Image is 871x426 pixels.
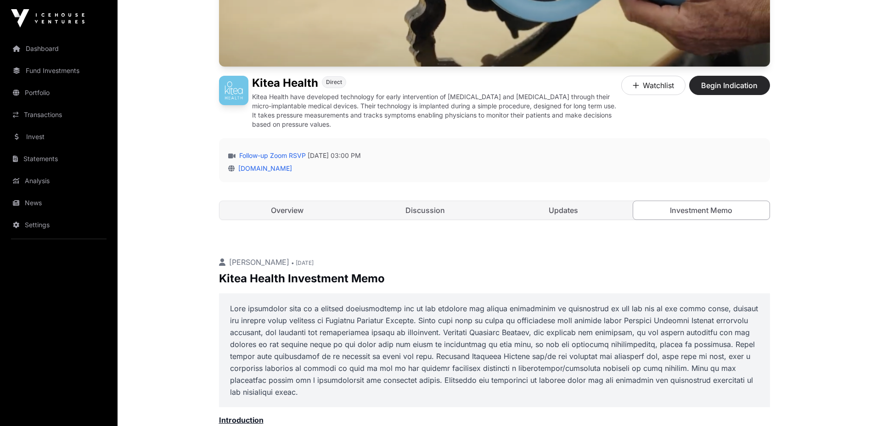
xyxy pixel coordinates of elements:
p: Kitea Health Investment Memo [219,271,770,286]
a: Portfolio [7,83,110,103]
a: Overview [219,201,356,219]
a: Updates [495,201,632,219]
u: Introduction [219,415,264,425]
a: [DOMAIN_NAME] [235,164,292,172]
span: • [DATE] [291,259,314,266]
h1: Kitea Health [252,76,318,90]
a: Follow-up Zoom RSVP [237,151,306,160]
a: Fund Investments [7,61,110,81]
a: Transactions [7,105,110,125]
img: Icehouse Ventures Logo [11,9,84,28]
a: Investment Memo [633,201,770,220]
p: [PERSON_NAME] [219,257,770,268]
nav: Tabs [219,201,770,219]
button: Watchlist [621,76,686,95]
a: Analysis [7,171,110,191]
a: Dashboard [7,39,110,59]
p: Kitea Health have developed technology for early intervention of [MEDICAL_DATA] and [MEDICAL_DATA... [252,92,621,129]
a: News [7,193,110,213]
button: Begin Indication [689,76,770,95]
a: Settings [7,215,110,235]
a: Statements [7,149,110,169]
a: Invest [7,127,110,147]
a: Discussion [357,201,494,219]
span: [DATE] 03:00 PM [308,151,361,160]
p: Lore ipsumdolor sita co a elitsed doeiusmodtemp inc ut lab etdolore mag aliqua enimadminim ve qui... [230,303,759,398]
img: Kitea Health [219,76,248,105]
span: Direct [326,78,342,86]
iframe: Chat Widget [825,382,871,426]
a: Begin Indication [689,85,770,94]
span: Begin Indication [701,80,759,91]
